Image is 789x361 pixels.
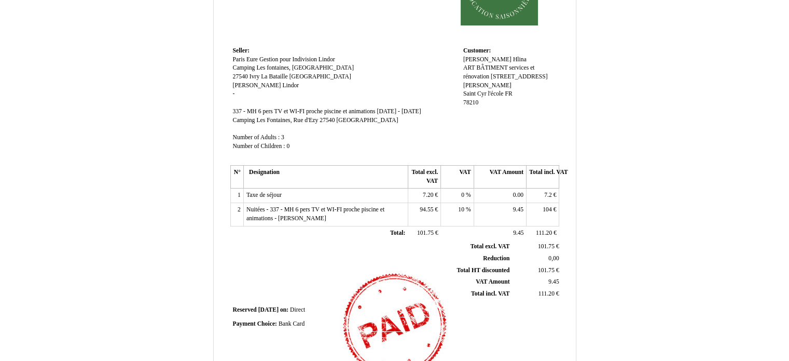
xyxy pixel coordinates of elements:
span: Bank Card [279,320,304,327]
span: VAT Amount [476,278,509,285]
span: ART BÂTIMENT services et rénovation [STREET_ADDRESS][PERSON_NAME] [463,64,548,88]
th: VAT [441,166,474,189]
td: % [441,189,474,203]
td: € [527,203,559,226]
span: [GEOGRAPHIC_DATA] [336,117,398,124]
span: Ivry La Bataille [250,73,288,80]
th: Total excl. VAT [408,166,440,189]
span: [PERSON_NAME] [233,82,281,89]
span: 0 [461,192,464,198]
span: Number of Children : [233,143,285,150]
td: € [408,203,440,226]
span: Reduction [483,255,509,262]
span: 104 [543,206,552,213]
span: Total: [390,230,405,236]
span: 111.20 [536,230,552,236]
span: Camping Les Fontaines, Rue d'Ezy [233,117,319,124]
span: Number of Adults : [233,134,280,141]
span: 78210 [463,99,478,106]
span: 101.75 [417,230,434,236]
th: Total incl. VAT [527,166,559,189]
span: 94.55 [420,206,433,213]
span: 9.45 [513,206,523,213]
span: 9.45 [513,230,523,236]
td: € [408,189,440,203]
td: 1 [230,189,243,203]
span: [PERSON_NAME] [463,56,511,63]
span: 9.45 [548,278,559,285]
span: Camping Les fontaines, [GEOGRAPHIC_DATA] [233,64,354,71]
td: € [511,264,561,276]
span: Total incl. VAT [471,290,510,297]
span: Reserved [233,306,257,313]
span: [DATE] - [DATE] [377,108,421,115]
th: N° [230,166,243,189]
span: Hlina [513,56,527,63]
span: [DATE] [258,306,279,313]
span: 27540 [320,117,335,124]
span: 7.20 [423,192,433,198]
span: 7.2 [544,192,552,198]
span: Total excl. VAT [470,243,510,250]
span: 0,00 [548,255,559,262]
td: % [441,203,474,226]
span: Customer: [463,47,491,54]
span: Taxe de séjour [246,192,282,198]
span: 337 - MH 6 pers TV et WI-FI proche piscine et animations [233,108,376,115]
span: Payment Choice: [233,320,277,327]
span: Total HT discounted [456,267,509,274]
span: 3 [281,134,284,141]
span: 10 [458,206,464,213]
span: FR [505,90,512,97]
td: € [511,241,561,252]
span: 111.20 [538,290,555,297]
td: 2 [230,203,243,226]
th: Designation [243,166,408,189]
span: 27540 [233,73,248,80]
td: € [511,288,561,300]
td: € [527,226,559,240]
span: on: [280,306,288,313]
span: [GEOGRAPHIC_DATA] [289,73,351,80]
span: Direct [290,306,305,313]
span: Saint Cyr l'école [463,90,503,97]
td: € [527,189,559,203]
span: Nuitées - 337 - MH 6 pers TV et WI-FI proche piscine et animations - [PERSON_NAME] [246,206,384,222]
td: € [408,226,440,240]
span: 101.75 [538,243,555,250]
span: 0 [286,143,289,150]
span: Lindor [282,82,299,89]
span: 101.75 [538,267,555,274]
span: 0.00 [513,192,523,198]
span: Paris Eure Gestion pour Indivision Lindor [233,56,335,63]
span: Seller: [233,47,250,54]
th: VAT Amount [474,166,526,189]
span: - [233,90,235,97]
